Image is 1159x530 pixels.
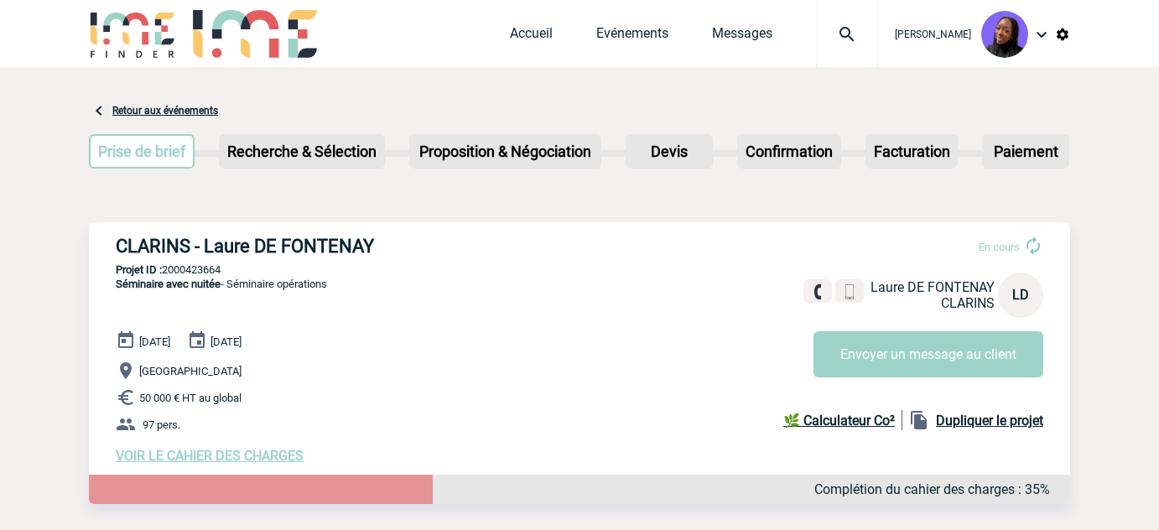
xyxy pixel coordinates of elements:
img: 131349-0.png [981,11,1028,58]
span: - Séminaire opérations [116,278,327,290]
button: Envoyer un message au client [813,331,1043,377]
a: Accueil [510,25,553,49]
a: 🌿 Calculateur Co² [783,410,902,430]
span: CLARINS [941,295,995,311]
p: Devis [627,136,711,167]
a: Retour aux événements [112,105,218,117]
b: Projet ID : [116,263,162,276]
b: Dupliquer le projet [936,413,1043,429]
span: Laure DE FONTENAY [871,279,995,295]
a: VOIR LE CAHIER DES CHARGES [116,448,304,464]
h3: CLARINS - Laure DE FONTENAY [116,236,619,257]
span: [PERSON_NAME] [895,29,971,40]
p: Proposition & Négociation [411,136,600,167]
img: fixe.png [810,284,825,299]
p: Confirmation [739,136,839,167]
img: IME-Finder [89,10,176,58]
p: 2000423664 [89,263,1070,276]
img: file_copy-black-24dp.png [909,410,929,430]
a: Messages [712,25,772,49]
span: En cours [979,241,1020,253]
a: Evénements [596,25,668,49]
span: [DATE] [210,335,242,348]
p: Prise de brief [91,136,193,167]
span: 50 000 € HT au global [139,392,242,404]
p: Facturation [867,136,957,167]
span: 97 pers. [143,418,180,431]
img: portable.png [842,284,857,299]
span: Séminaire avec nuitée [116,278,221,290]
p: Paiement [984,136,1068,167]
span: LD [1012,287,1029,303]
b: 🌿 Calculateur Co² [783,413,895,429]
span: [GEOGRAPHIC_DATA] [139,365,242,377]
p: Recherche & Sélection [221,136,383,167]
span: [DATE] [139,335,170,348]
